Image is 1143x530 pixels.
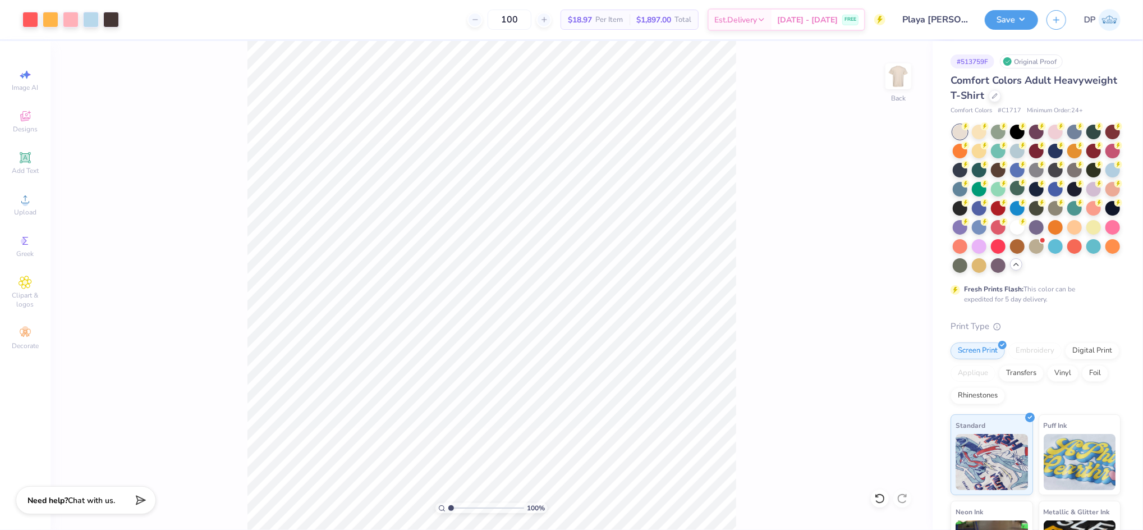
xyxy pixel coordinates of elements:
input: – – [488,10,531,30]
span: # C1717 [998,106,1021,116]
span: Comfort Colors [951,106,992,116]
span: Upload [14,208,36,217]
input: Untitled Design [894,8,976,31]
span: Neon Ink [956,506,983,518]
div: Screen Print [951,342,1005,359]
div: This color can be expedited for 5 day delivery. [964,284,1102,304]
span: Add Text [12,166,39,175]
span: $18.97 [568,14,592,26]
div: Embroidery [1008,342,1062,359]
span: Comfort Colors Adult Heavyweight T-Shirt [951,74,1117,102]
div: Transfers [999,365,1044,382]
span: Clipart & logos [6,291,45,309]
span: Designs [13,125,38,134]
div: Digital Print [1065,342,1119,359]
div: Back [891,93,906,103]
a: DP [1084,9,1121,31]
span: Est. Delivery [714,14,757,26]
span: FREE [844,16,856,24]
div: Original Proof [1000,54,1063,68]
span: Image AI [12,83,39,92]
span: Total [674,14,691,26]
span: Chat with us. [68,495,115,506]
span: [DATE] - [DATE] [777,14,838,26]
span: Per Item [595,14,623,26]
div: Foil [1082,365,1108,382]
img: Standard [956,434,1028,490]
span: Minimum Order: 24 + [1027,106,1083,116]
div: Rhinestones [951,387,1005,404]
span: $1,897.00 [636,14,671,26]
strong: Need help? [27,495,68,506]
span: DP [1084,13,1096,26]
img: Puff Ink [1044,434,1116,490]
div: Applique [951,365,995,382]
span: 100 % [527,503,545,513]
button: Save [985,10,1038,30]
span: Metallic & Glitter Ink [1044,506,1110,518]
img: Back [887,65,910,88]
div: # 513759F [951,54,994,68]
span: Puff Ink [1044,419,1067,431]
span: Greek [17,249,34,258]
span: Standard [956,419,985,431]
div: Print Type [951,320,1121,333]
strong: Fresh Prints Flash: [964,285,1023,294]
img: Darlene Padilla [1099,9,1121,31]
span: Decorate [12,341,39,350]
div: Vinyl [1047,365,1078,382]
